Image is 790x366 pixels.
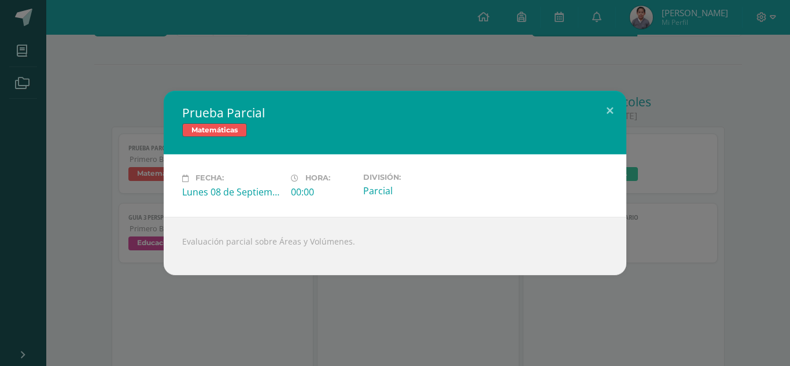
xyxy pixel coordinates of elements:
h2: Prueba Parcial [182,105,608,121]
div: Lunes 08 de Septiembre [182,186,282,198]
div: Parcial [363,184,463,197]
div: Evaluación parcial sobre Áreas y Volúmenes. [164,217,626,275]
div: 00:00 [291,186,354,198]
span: Matemáticas [182,123,247,137]
button: Close (Esc) [593,91,626,130]
span: Hora: [305,174,330,183]
span: Fecha: [195,174,224,183]
label: División: [363,173,463,182]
